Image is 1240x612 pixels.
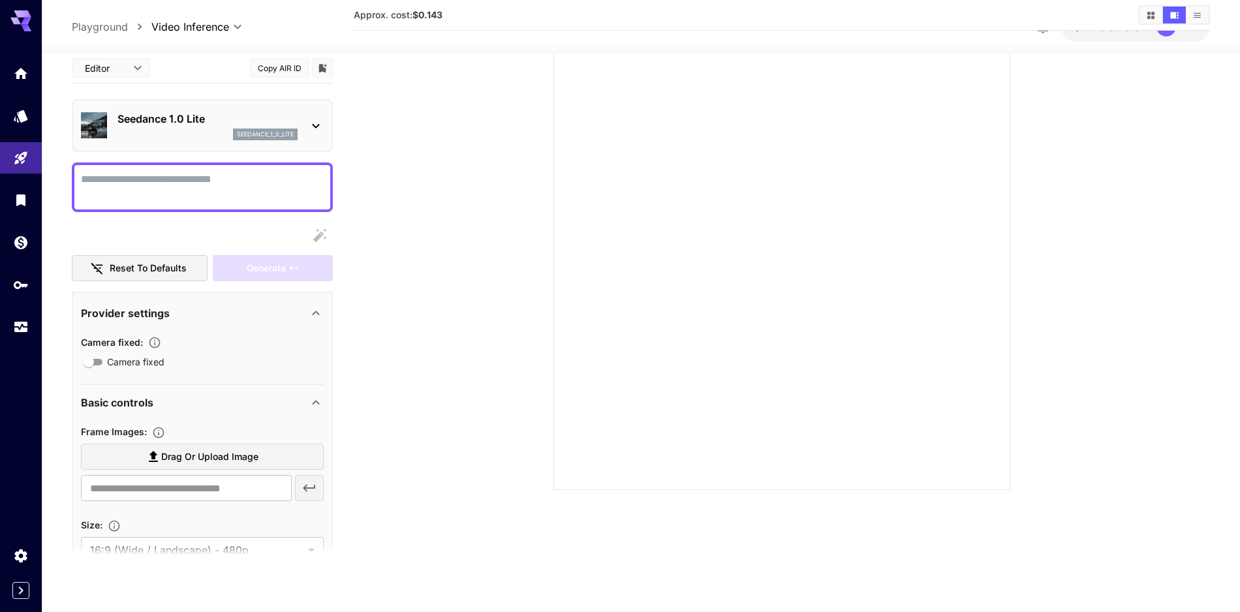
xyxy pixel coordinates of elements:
div: Seedance 1.0 Liteseedance_1_0_lite [81,106,324,145]
div: Usage [13,319,29,335]
span: Video Inference [151,19,229,35]
button: Copy AIR ID [250,58,309,77]
div: Settings [13,547,29,564]
div: Models [13,108,29,124]
span: credits left [1100,22,1146,33]
button: Show media in video view [1163,7,1186,23]
span: Editor [85,61,125,75]
button: Show media in grid view [1139,7,1162,23]
span: Size : [81,519,102,530]
span: Approx. cost: [354,9,442,20]
p: seedance_1_0_lite [237,130,294,139]
div: Basic controls [81,387,324,418]
span: Frame Images : [81,426,147,437]
button: Reset to defaults [72,254,208,281]
span: $1.57 [1074,22,1100,33]
button: Add to library [317,60,328,76]
a: Playground [72,19,128,35]
button: Expand sidebar [12,582,29,599]
span: Camera fixed [107,355,164,369]
div: API Keys [13,277,29,293]
p: Provider settings [81,305,170,320]
button: Adjust the dimensions of the generated image by specifying its width and height in pixels, or sel... [102,519,126,532]
div: Library [13,192,29,208]
div: Show media in grid viewShow media in video viewShow media in list view [1138,5,1210,25]
b: $0.143 [412,9,442,20]
p: Seedance 1.0 Lite [117,111,298,127]
div: Wallet [13,234,29,251]
nav: breadcrumb [72,19,151,35]
div: Home [13,65,29,82]
button: Show media in list view [1186,7,1209,23]
div: Playground [13,150,29,166]
button: Upload frame images. [147,426,170,439]
label: Drag or upload image [81,443,324,470]
div: Provider settings [81,297,324,328]
span: Drag or upload image [161,448,258,465]
p: Basic controls [81,395,153,410]
span: Camera fixed : [81,336,143,347]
